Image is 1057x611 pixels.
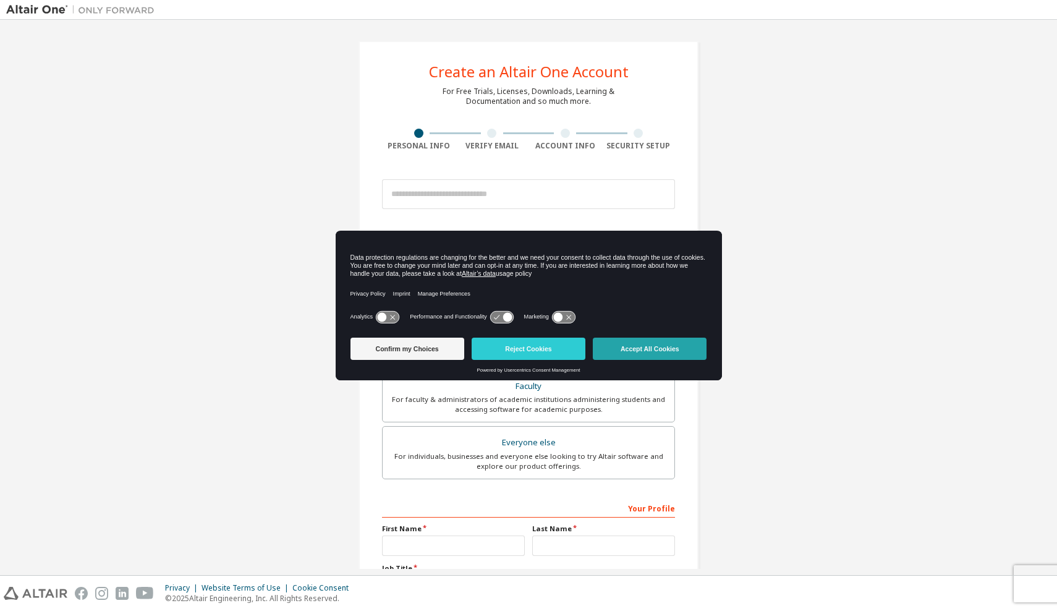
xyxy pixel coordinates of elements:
div: Everyone else [390,434,667,451]
div: Faculty [390,378,667,395]
img: youtube.svg [136,587,154,600]
img: facebook.svg [75,587,88,600]
div: Your Profile [382,498,675,518]
img: linkedin.svg [116,587,129,600]
label: Job Title [382,563,675,573]
div: Verify Email [456,141,529,151]
div: Website Terms of Use [202,583,292,593]
img: Altair One [6,4,161,16]
div: Cookie Consent [292,583,356,593]
div: Security Setup [602,141,676,151]
div: Create an Altair One Account [429,64,629,79]
div: Privacy [165,583,202,593]
label: Last Name [532,524,675,534]
div: Account Type [382,223,675,242]
div: For Free Trials, Licenses, Downloads, Learning & Documentation and so much more. [443,87,614,106]
label: First Name [382,524,525,534]
img: altair_logo.svg [4,587,67,600]
div: For faculty & administrators of academic institutions administering students and accessing softwa... [390,395,667,414]
div: Personal Info [382,141,456,151]
img: instagram.svg [95,587,108,600]
div: Account Info [528,141,602,151]
div: For individuals, businesses and everyone else looking to try Altair software and explore our prod... [390,451,667,471]
p: © 2025 Altair Engineering, Inc. All Rights Reserved. [165,593,356,604]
